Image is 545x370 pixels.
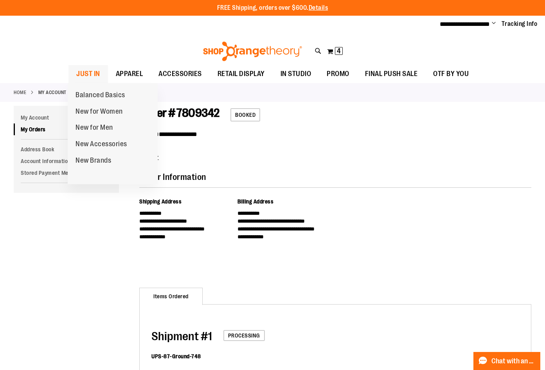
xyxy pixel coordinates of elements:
a: Details [309,4,328,11]
span: 1 [151,330,212,343]
span: FINAL PUSH SALE [365,65,418,83]
dt: UPS-87-Ground-748 [151,352,201,360]
span: New Accessories [76,140,127,150]
span: New for Women [76,107,123,117]
strong: My Account [38,89,67,96]
span: APPAREL [116,65,143,83]
a: Tracking Info [502,20,538,28]
span: PROMO [327,65,349,83]
a: Stored Payment Methods [14,167,119,179]
a: Reorder [139,154,159,160]
span: Processing [223,330,265,341]
span: Shipping Address [139,198,182,205]
span: RETAIL DISPLAY [218,65,265,83]
span: IN STUDIO [281,65,311,83]
strong: Items Ordered [139,288,203,305]
a: Address Book [14,143,119,155]
span: Shipment # [151,330,208,343]
span: Order Information [139,172,206,182]
span: JUST IN [76,65,100,83]
span: Booked [230,108,260,122]
span: Order # 7809342 [139,106,219,120]
img: Shop Orangetheory [202,42,303,61]
span: New Brands [76,156,111,166]
span: 4 [337,47,341,55]
button: Chat with an Expert [473,352,541,370]
span: Balanced Basics [76,91,125,101]
span: New for Men [76,123,113,133]
span: Billing Address [237,198,274,205]
p: FREE Shipping, orders over $600. [217,4,328,13]
span: OTF BY YOU [433,65,469,83]
span: Chat with an Expert [491,357,536,365]
a: Account Information [14,155,119,167]
a: My Orders [14,123,119,135]
a: My Account [14,112,119,123]
a: Home [14,89,26,96]
button: Account menu [492,20,496,28]
span: ACCESSORIES [158,65,202,83]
